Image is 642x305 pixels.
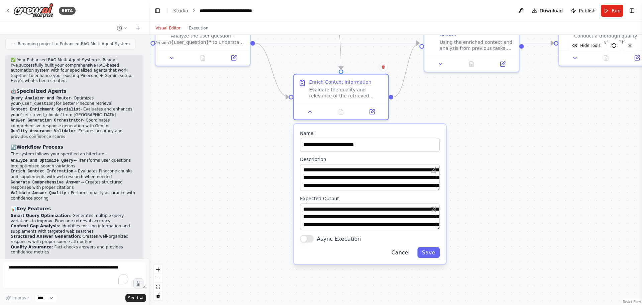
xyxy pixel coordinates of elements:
div: Using the enriched context and analysis from previous tasks, orchestrate the generation of a comp... [440,39,514,52]
li: → Transforms user questions into optimized search variations [11,158,138,169]
code: Validate Answer Quality [11,191,66,196]
code: Generate Comprehensive Answer [11,180,81,185]
p: I've successfully built your comprehensive RAG-based automation system with four specialized agen... [11,63,138,84]
div: Generate Comprehensive AnswerUsing the enriched context and analysis from previous tasks, orchest... [424,20,520,72]
button: Switch to previous chat [114,24,130,32]
label: Async Execution [317,235,361,242]
button: Hide left sidebar [153,6,162,15]
strong: Specialized Agents [16,88,67,94]
span: Hide Tools [580,43,601,48]
strong: Workflow Process [16,144,63,150]
div: Generate Comprehensive Answer [440,25,514,37]
li: - Ensures accuracy and provides confidence scores [11,129,138,139]
button: Send [125,294,146,302]
div: Enrich Context InformationEvaluate the quality and relevance of the retrieved chunks from [GEOGRA... [293,74,389,120]
code: {retrieved_chunks} [20,113,63,118]
button: Execution [185,24,212,32]
li: → Evaluates Pinecone chunks and supplements with web research when needed [11,169,138,179]
nav: breadcrumb [173,7,274,14]
strong: Structured Answer Generation [11,234,80,239]
label: Expected Output [300,196,440,202]
strong: Context Gap Analysis [11,224,59,228]
li: : Fact-checks answers and provides confidence metrics [11,245,138,255]
img: Logo [13,3,53,18]
code: Answer Generation Orchestrator [11,118,83,123]
h3: 🤖 [11,88,138,94]
button: Hide Tools [568,40,605,51]
h3: 🔄 [11,144,138,150]
button: Open in editor [429,205,438,214]
code: Enrich Context Information [11,169,73,174]
li: - Evaluates and enhances your from [GEOGRAPHIC_DATA] [11,107,138,118]
li: - Optimizes your for better Pinecone retrieval [11,96,138,107]
button: No output available [325,107,357,117]
button: zoom in [154,265,163,274]
button: Open in editor [429,166,438,175]
button: zoom out [154,274,163,283]
g: Edge from eb5d0224-a345-441c-a28d-318ab977dd8b to 02bd2cbc-9ab7-41cc-9ec2-b83c3dbb1c10 [393,39,419,101]
div: React Flow controls [154,265,163,300]
li: → Creates structured responses with proper citations [11,180,138,190]
p: The system follows your specified architecture: [11,152,138,157]
label: Name [300,130,440,136]
div: Analyze the user question "{user_question}" to understand the underlying intent and key concepts.... [155,20,251,66]
button: Open in side panel [490,60,516,69]
strong: Key Features [16,206,51,211]
strong: Quality Assurance [11,245,52,249]
span: Send [128,295,138,301]
span: Run [612,7,621,14]
code: Query Analyzer and Router [11,96,71,101]
a: React Flow attribution [623,300,641,304]
button: Publish [568,5,598,17]
span: Renaming project to Enhanced RAG Multi-Agent System [18,41,130,47]
div: Analyze the user question "{user_question}" to understand the underlying intent and key concepts.... [171,33,245,45]
h3: 📊 [11,205,138,212]
div: Enrich Context Information [309,79,371,85]
a: Studio [173,8,188,13]
strong: Smart Query Optimization [11,213,70,218]
div: BETA [59,7,76,15]
code: Analyze and Optimize Query [11,158,73,163]
span: Download [540,7,563,14]
div: Version 1 [154,40,172,46]
code: {user_question} [20,101,56,106]
button: Open in side panel [221,53,247,63]
button: Visual Editor [151,24,185,32]
li: : Generates multiple query variations to improve Pinecone retrieval accuracy [11,213,138,224]
button: No output available [590,53,622,63]
button: Download [529,5,566,17]
code: Quality Assurance Validator [11,129,76,134]
button: Click to speak your automation idea [133,278,143,288]
code: Context Enrichment Specialist [11,107,81,112]
button: Improve [3,294,32,302]
div: Evaluate the quality and relevance of the retrieved chunks from [GEOGRAPHIC_DATA]: "{retrieved_ch... [309,87,384,99]
button: Start a new chat [133,24,143,32]
button: No output available [455,60,488,69]
button: Show right sidebar [627,6,637,15]
li: : Creates well-organized responses with proper source attribution [11,234,138,244]
li: → Performs quality assurance with confidence scoring [11,190,138,201]
h2: ✅ Your Enhanced RAG Multi-Agent System is Ready! [11,58,138,63]
li: - Coordinates comprehensive response generation with Gemini [11,118,138,129]
button: Save [417,247,440,258]
button: Run [601,5,623,17]
li: : Identifies missing information and supplements with targeted web searches [11,224,138,234]
span: Publish [579,7,596,14]
button: toggle interactivity [154,291,163,300]
span: Improve [12,295,29,301]
g: Edge from 02bd2cbc-9ab7-41cc-9ec2-b83c3dbb1c10 to ba96a218-a3a3-4105-9039-e15ccc2113d5 [524,39,554,47]
button: Open in side panel [359,107,385,117]
button: No output available [187,53,219,63]
textarea: To enrich screen reader interactions, please activate Accessibility in Grammarly extension settings [3,262,146,289]
button: Cancel [387,247,414,258]
g: Edge from 7625a382-6603-420b-bfea-f52d98bf49e0 to 02bd2cbc-9ab7-41cc-9ec2-b83c3dbb1c10 [255,39,420,47]
g: Edge from 7625a382-6603-420b-bfea-f52d98bf49e0 to eb5d0224-a345-441c-a28d-318ab977dd8b [255,39,289,101]
label: Description [300,156,440,162]
button: Delete node [379,63,388,71]
button: fit view [154,283,163,291]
